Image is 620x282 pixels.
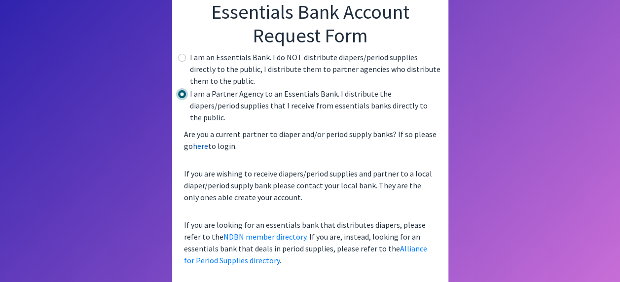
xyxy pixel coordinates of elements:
a: NDBN member directory [223,232,306,242]
label: I am a Partner Agency to an Essentials Bank. I distribute the diapers/period supplies that I rece... [190,88,440,123]
p: If you are looking for an essentials bank that distributes diapers, please refer to the . If you ... [180,215,440,270]
label: I am an Essentials Bank. I do NOT distribute diapers/period supplies directly to the public, I di... [190,51,440,87]
a: here [193,141,208,151]
a: Alliance for Period Supplies directory [184,244,427,265]
p: If you are wishing to receive diapers/period supplies and partner to a local diaper/period supply... [180,164,440,207]
p: Are you a current partner to diaper and/or period supply banks? If so please go to login. [180,124,440,156]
